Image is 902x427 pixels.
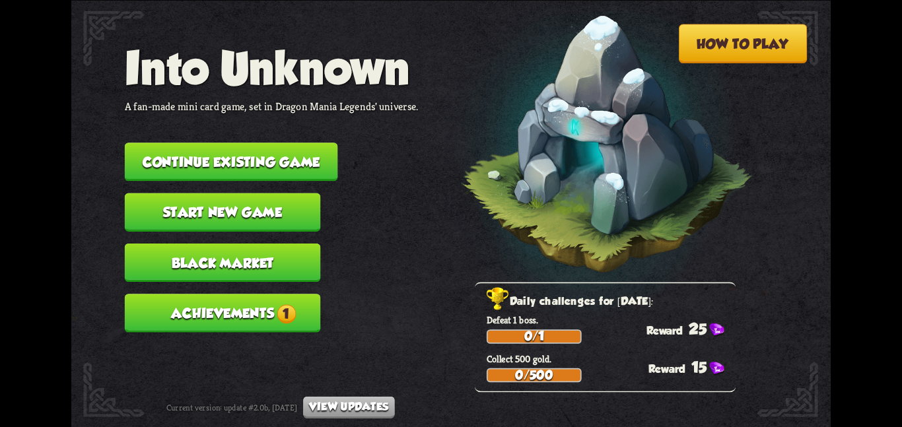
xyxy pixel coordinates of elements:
span: 1 [277,304,296,323]
button: View updates [303,396,394,418]
button: Achievements1 [125,294,321,332]
button: Black Market [125,243,321,281]
div: 25 [646,320,736,337]
h2: Daily challenges for [DATE]: [487,292,736,311]
img: Golden_Trophy_Icon.png [487,287,510,311]
button: Start new game [125,193,321,231]
button: Continue existing game [125,143,338,181]
p: Collect 500 gold. [487,352,736,365]
div: 0/1 [488,331,580,343]
div: 0/500 [488,369,580,381]
p: A fan-made mini card game, set in Dragon Mania Legends' universe. [125,99,419,113]
p: Defeat 1 boss. [487,313,736,326]
div: 15 [648,358,736,376]
button: How to play [679,24,808,63]
div: Current version: update #2.0b, [DATE] [166,396,395,418]
h1: Into Unknown [125,42,419,93]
